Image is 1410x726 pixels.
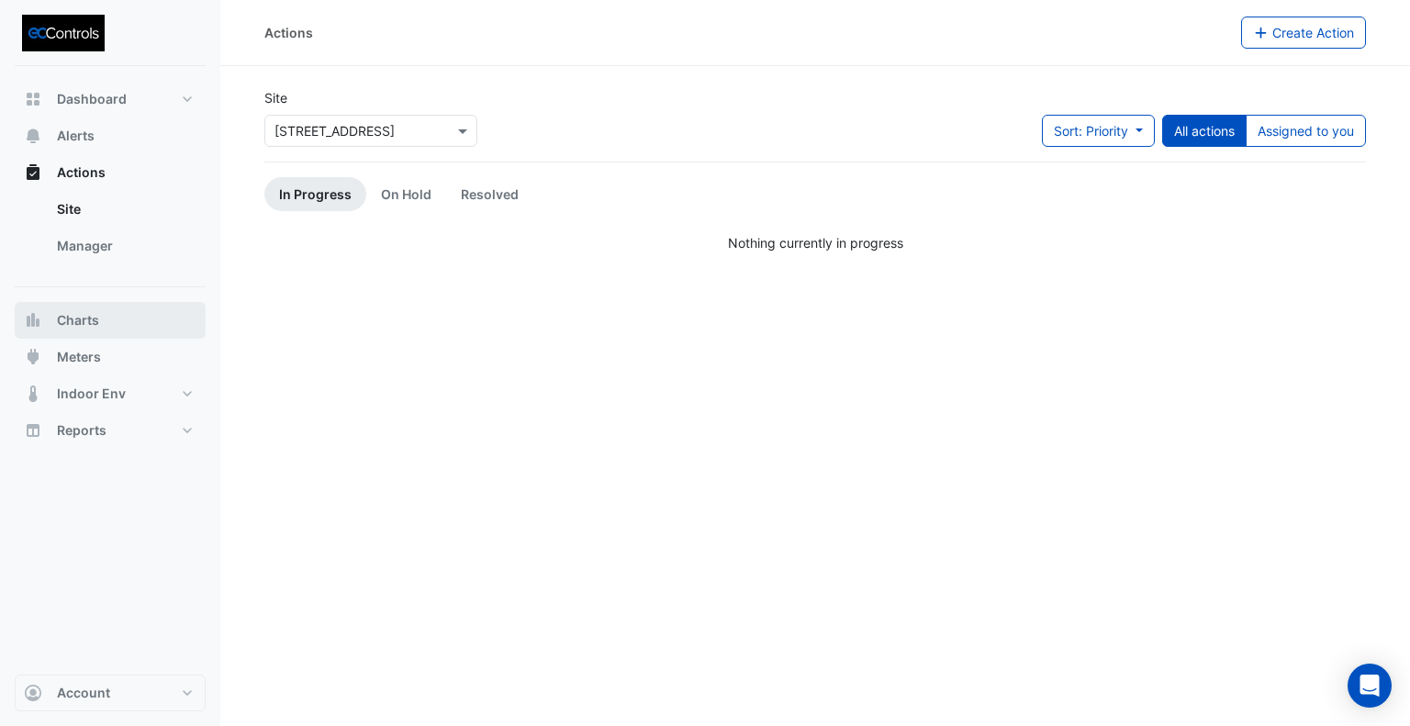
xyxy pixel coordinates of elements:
a: On Hold [366,177,446,211]
button: Assigned to you [1246,115,1366,147]
a: In Progress [264,177,366,211]
a: Site [42,191,206,228]
button: Account [15,675,206,711]
button: Indoor Env [15,375,206,412]
button: Meters [15,339,206,375]
span: Reports [57,421,106,440]
span: Account [57,684,110,702]
app-icon: Charts [24,311,42,329]
button: Alerts [15,117,206,154]
app-icon: Actions [24,163,42,182]
app-icon: Meters [24,348,42,366]
div: Actions [264,23,313,42]
app-icon: Reports [24,421,42,440]
span: Charts [57,311,99,329]
div: Open Intercom Messenger [1348,664,1392,708]
span: Create Action [1272,25,1354,40]
span: Sort: Priority [1054,123,1128,139]
button: All actions [1162,115,1247,147]
app-icon: Alerts [24,127,42,145]
button: Reports [15,412,206,449]
img: Company Logo [22,15,105,51]
span: Dashboard [57,90,127,108]
button: Actions [15,154,206,191]
button: Create Action [1241,17,1367,49]
span: Indoor Env [57,385,126,403]
app-icon: Indoor Env [24,385,42,403]
div: Nothing currently in progress [264,233,1366,252]
a: Manager [42,228,206,264]
a: Resolved [446,177,533,211]
div: Actions [15,191,206,272]
label: Site [264,88,287,107]
button: Dashboard [15,81,206,117]
span: Actions [57,163,106,182]
app-icon: Dashboard [24,90,42,108]
span: Meters [57,348,101,366]
span: Alerts [57,127,95,145]
button: Sort: Priority [1042,115,1155,147]
button: Charts [15,302,206,339]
